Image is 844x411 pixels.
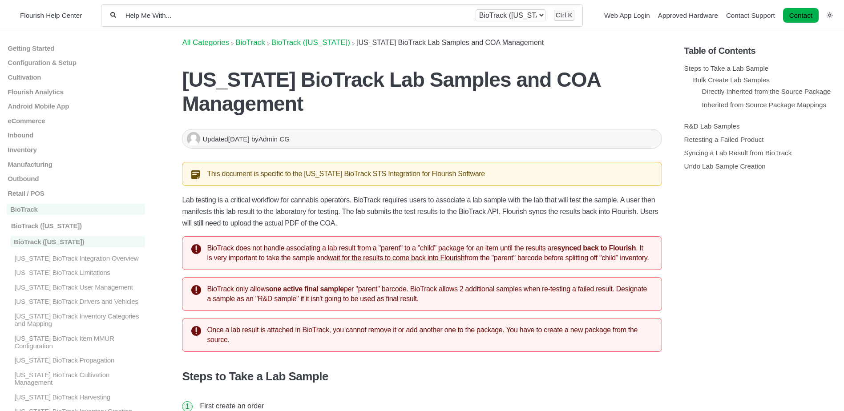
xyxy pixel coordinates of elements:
p: [US_STATE] BioTrack Integration Overview [13,254,145,262]
a: Getting Started [7,44,145,52]
kbd: K [568,11,573,19]
div: Once a lab result is attached in BioTrack, you cannot remove it or add another one to the package... [182,318,662,352]
time: [DATE] [228,135,250,143]
a: Cultivation [7,73,145,81]
a: BioTrack ([US_STATE]) [7,236,145,247]
p: [US_STATE] BioTrack Limitations [13,269,145,276]
a: Undo Lab Sample Creation [684,162,766,170]
a: Directly Inherited from the Source Package [702,88,831,95]
a: Inbound [7,131,145,139]
a: Manufacturing [7,160,145,168]
strong: one active final sample [269,285,344,293]
strong: synced back to Flourish [557,244,636,252]
span: Flourish Help Center [20,12,82,19]
span: [US_STATE] BioTrack Lab Samples and COA Management [356,39,544,46]
a: [US_STATE] BioTrack Cultivation Management [7,371,145,386]
a: Contact Support navigation item [726,12,775,19]
a: [US_STATE] BioTrack Limitations [7,269,145,276]
u: wait for the results to come back into Flourish [328,254,464,262]
div: BioTrack does not handle associating a lab result from a "parent" to a "child" package for an ite... [182,236,662,270]
p: [US_STATE] BioTrack Item MMUR Configuration [13,334,145,349]
span: ​BioTrack [235,38,265,47]
li: Contact desktop [781,9,821,22]
p: [US_STATE] BioTrack Cultivation Management [13,371,145,386]
a: [US_STATE] BioTrack Drivers and Vehicles [7,298,145,305]
a: Inventory [7,146,145,153]
a: [US_STATE] BioTrack Propagation [7,356,145,364]
p: BioTrack ([US_STATE]) [10,236,145,247]
a: Retail / POS [7,189,145,197]
p: BioTrack ([US_STATE]) [10,222,145,229]
a: Steps to Take a Lab Sample [684,64,769,72]
a: Inherited from Source Package Mappings [702,101,826,109]
a: Bulk Create Lab Samples [693,76,770,84]
span: by [251,135,290,143]
p: [US_STATE] BioTrack Harvesting [13,393,145,400]
a: Switch dark mode setting [827,11,833,19]
kbd: Ctrl [556,11,566,19]
a: Approved Hardware navigation item [658,12,718,19]
a: BioTrack (Florida) [271,38,350,47]
a: BioTrack [7,204,145,215]
img: Flourish Help Center Logo [11,9,16,21]
a: Web App Login navigation item [604,12,650,19]
a: Outbound [7,175,145,182]
a: Breadcrumb link to All Categories [182,38,229,47]
img: Admin CG [187,132,200,145]
p: [US_STATE] BioTrack User Management [13,283,145,291]
span: ​BioTrack ([US_STATE]) [271,38,350,47]
a: BioTrack [235,38,265,47]
a: Configuration & Setup [7,59,145,66]
a: BioTrack ([US_STATE]) [7,222,145,229]
span: All Categories [182,38,229,47]
p: [US_STATE] BioTrack Inventory Categories and Mapping [13,312,145,327]
a: Flourish Help Center [11,9,82,21]
p: Lab testing is a critical workflow for cannabis operators. BioTrack requires users to associate a... [182,194,662,229]
a: [US_STATE] BioTrack Integration Overview [7,254,145,262]
a: Retesting a Failed Product [684,136,764,143]
h5: Table of Contents [684,46,837,56]
a: [US_STATE] BioTrack Inventory Categories and Mapping [7,312,145,327]
a: R&D Lab Samples [684,122,740,130]
a: Contact [783,8,819,23]
h3: Steps to Take a Lab Sample [182,370,662,383]
span: Admin CG [258,135,290,143]
p: [US_STATE] BioTrack Propagation [13,356,145,364]
a: Syncing a Lab Result from BioTrack [684,149,792,157]
p: [US_STATE] BioTrack Drivers and Vehicles [13,298,145,305]
div: BioTrack only allows per "parent" barcode. BioTrack allows 2 additional samples when re-testing a... [182,277,662,311]
a: [US_STATE] BioTrack User Management [7,283,145,291]
a: eCommerce [7,117,145,125]
h1: [US_STATE] BioTrack Lab Samples and COA Management [182,68,662,116]
a: Flourish Analytics [7,88,145,95]
a: [US_STATE] BioTrack Harvesting [7,393,145,400]
div: This document is specific to the [US_STATE] BioTrack STS Integration for Flourish Software [182,162,662,186]
input: Help Me With... [125,11,467,20]
a: Android Mobile App [7,102,145,110]
span: Updated [202,135,251,143]
a: [US_STATE] BioTrack Item MMUR Configuration [7,334,145,349]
